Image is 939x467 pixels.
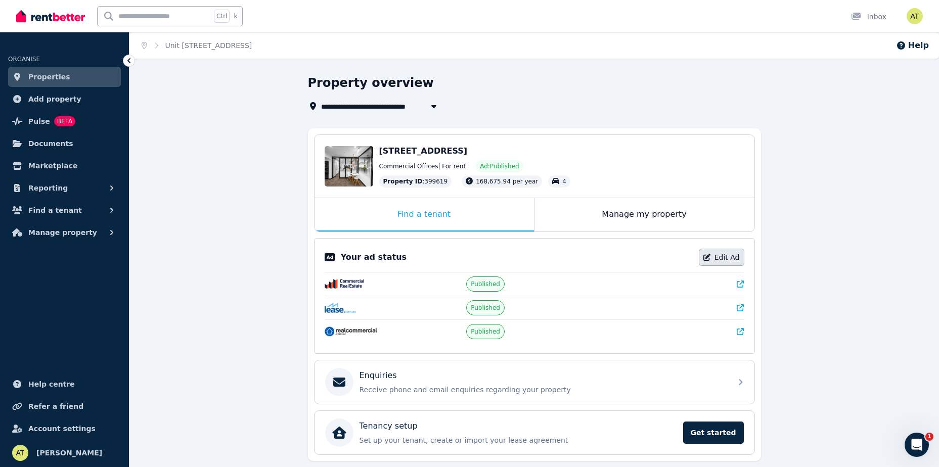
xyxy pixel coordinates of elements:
[360,420,418,432] p: Tenancy setup
[683,422,744,444] span: Get started
[8,200,121,220] button: Find a tenant
[28,226,97,239] span: Manage property
[325,279,365,289] img: CommercialRealEstate.com.au
[8,56,40,63] span: ORGANISE
[315,411,754,454] a: Tenancy setupSet up your tenant, create or import your lease agreementGet started
[325,303,356,313] img: Lease.com.au
[234,12,237,20] span: k
[12,445,28,461] img: Arlia Tillock
[325,326,377,337] img: RealCommercial.com.au
[476,178,538,185] span: 168,675.94 per year
[8,222,121,243] button: Manage property
[341,251,407,263] p: Your ad status
[28,71,70,83] span: Properties
[8,374,121,394] a: Help centre
[379,146,468,156] span: [STREET_ADDRESS]
[8,156,121,176] a: Marketplace
[315,360,754,404] a: EnquiriesReceive phone and email enquiries regarding your property
[562,178,566,185] span: 4
[925,433,933,441] span: 1
[534,198,754,231] div: Manage my property
[480,162,519,170] span: Ad: Published
[214,10,230,23] span: Ctrl
[28,115,50,127] span: Pulse
[360,369,397,382] p: Enquiries
[308,75,434,91] h1: Property overview
[28,93,81,105] span: Add property
[315,198,534,231] div: Find a tenant
[471,328,500,336] span: Published
[28,137,73,150] span: Documents
[54,116,75,126] span: BETA
[8,396,121,416] a: Refer a friend
[28,423,96,435] span: Account settings
[471,304,500,312] span: Published
[471,280,500,288] span: Published
[8,111,121,131] a: PulseBETA
[36,447,102,459] span: [PERSON_NAME]
[8,133,121,154] a: Documents
[16,9,85,24] img: RentBetter
[8,89,121,109] a: Add property
[896,39,929,52] button: Help
[851,12,886,22] div: Inbox
[360,435,677,445] p: Set up your tenant, create or import your lease agreement
[360,385,726,395] p: Receive phone and email enquiries regarding your property
[28,160,77,172] span: Marketplace
[8,67,121,87] a: Properties
[379,175,452,188] div: : 399619
[28,204,82,216] span: Find a tenant
[379,162,466,170] span: Commercial Offices | For rent
[383,177,423,185] span: Property ID
[28,400,83,412] span: Refer a friend
[129,32,264,59] nav: Breadcrumb
[907,8,923,24] img: Arlia Tillock
[699,249,744,266] a: Edit Ad
[28,378,75,390] span: Help centre
[165,41,252,50] a: Unit [STREET_ADDRESS]
[28,182,68,194] span: Reporting
[8,178,121,198] button: Reporting
[905,433,929,457] iframe: Intercom live chat
[8,418,121,439] a: Account settings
